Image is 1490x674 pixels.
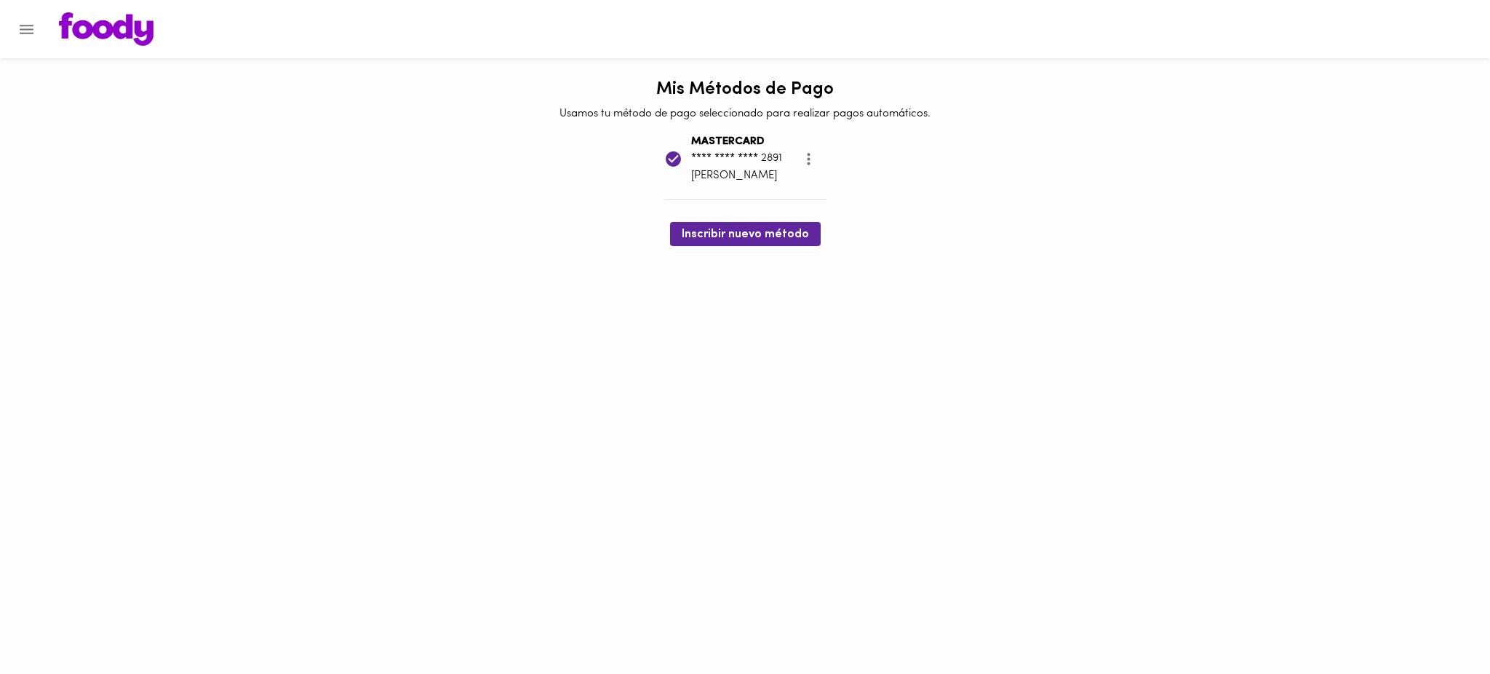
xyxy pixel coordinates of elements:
button: Inscribir nuevo método [670,222,821,246]
p: Usamos tu método de pago seleccionado para realizar pagos automáticos. [559,106,931,122]
button: Menu [9,12,44,47]
img: logo.png [59,12,154,46]
iframe: Messagebird Livechat Widget [1406,590,1475,659]
h1: Mis Métodos de Pago [656,80,834,99]
p: [PERSON_NAME] [691,168,782,183]
span: Inscribir nuevo método [682,228,809,242]
button: more [791,141,826,177]
b: MASTERCARD [691,136,765,147]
